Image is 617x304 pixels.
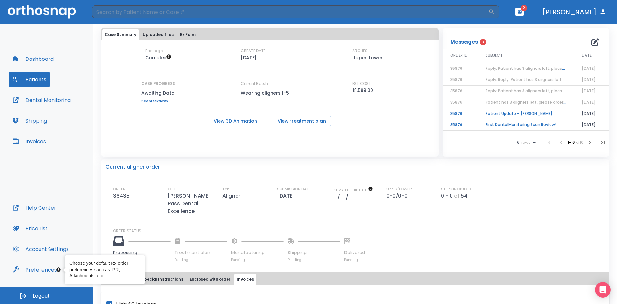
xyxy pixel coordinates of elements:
[332,193,357,201] p: --/--/--
[234,274,256,285] button: Invoices
[9,51,58,67] button: Dashboard
[141,99,175,103] a: See breakdown
[461,192,468,200] p: 54
[187,274,233,285] button: Enclosed with order
[517,140,520,145] span: 6
[241,89,299,97] p: Wearing aligners 1-5
[241,54,257,61] p: [DATE]
[113,249,171,256] p: Processing
[33,292,50,299] span: Logout
[486,99,582,105] span: Patient has 3 aligners left, please order next set!
[141,81,175,87] p: CASE PROGRESS
[9,113,51,128] button: Shipping
[441,186,471,192] p: STEPS INCLUDED
[113,186,130,192] p: ORDER ID
[139,274,186,285] button: Special Instructions
[8,5,76,18] img: Orthosnap
[441,192,453,200] p: 0 - 0
[486,52,503,58] span: SUBJECT
[222,192,243,200] p: Aligner
[288,257,340,262] p: Pending
[113,228,605,234] p: ORDER STATUS
[478,108,574,119] td: Patient Update – [PERSON_NAME]
[478,119,574,131] td: First DentalMonitoring Scan Review!
[102,29,139,40] button: Case Summary
[141,89,175,97] p: Awaiting Data
[9,221,51,236] button: Price List
[582,99,595,105] span: [DATE]
[168,186,181,192] p: OFFICE
[241,48,265,54] p: CREATE DATE
[9,262,61,277] button: Preferences
[582,66,595,71] span: [DATE]
[450,88,462,94] span: 35876
[352,81,371,87] p: EST COST
[56,267,61,272] div: Tooltip anchor
[450,99,462,105] span: 35876
[450,66,462,71] span: 35876
[486,88,595,94] span: Reply: Patient has 3 aligners left, please order next set!
[574,108,609,119] td: [DATE]
[352,87,373,94] p: $1,599.00
[241,81,299,87] p: Current Batch
[113,192,132,200] p: 36435
[140,29,176,40] button: Uploaded files
[450,38,478,46] p: Messages
[209,116,262,126] button: View 3D Animation
[568,140,576,145] span: 1 - 6
[582,88,595,94] span: [DATE]
[576,140,584,145] span: of 10
[582,77,595,82] span: [DATE]
[145,48,163,54] p: Package
[450,52,468,58] span: ORDER ID
[344,249,365,256] p: Delivered
[9,134,50,149] button: Invoices
[540,6,609,18] button: [PERSON_NAME]
[521,5,527,11] span: 2
[92,5,488,18] input: Search by Patient Name or Case #
[332,188,373,193] span: The date will be available after approving treatment plan
[9,92,75,108] button: Dental Monitoring
[273,116,331,126] button: View treatment plan
[288,249,340,256] p: Shipping
[69,260,140,279] div: Choose your default Rx order preferences such as IPR, Attachments, etc.
[231,257,284,262] p: Pending
[174,249,227,256] p: Treatment plan
[480,39,486,45] span: 3
[277,192,298,200] p: [DATE]
[222,186,231,192] p: TYPE
[443,108,478,119] td: 35876
[168,192,222,215] p: [PERSON_NAME] Pass Dental Excellence
[352,48,368,54] p: ARCHES
[174,257,227,262] p: Pending
[105,163,160,171] p: Current aligner order
[9,241,73,257] button: Account Settings
[486,77,607,82] span: Reply: Reply: Patient has 3 aligners left, please order next set!
[102,29,437,40] div: tabs
[177,29,198,40] button: Rx Form
[145,54,171,61] span: Up to 50 Steps (100 aligners)
[386,192,410,200] p: 0-0/0-0
[454,192,460,200] p: of
[450,77,462,82] span: 35876
[386,186,412,192] p: UPPER/LOWER
[231,249,284,256] p: Manufacturing
[443,119,478,131] td: 35876
[582,52,592,58] span: DATE
[595,282,611,298] div: Open Intercom Messenger
[574,119,609,131] td: [DATE]
[352,54,383,61] p: Upper, Lower
[102,274,608,285] div: tabs
[9,72,50,87] button: Patients
[9,200,60,216] button: Help Center
[277,186,311,192] p: SUBMISSION DATE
